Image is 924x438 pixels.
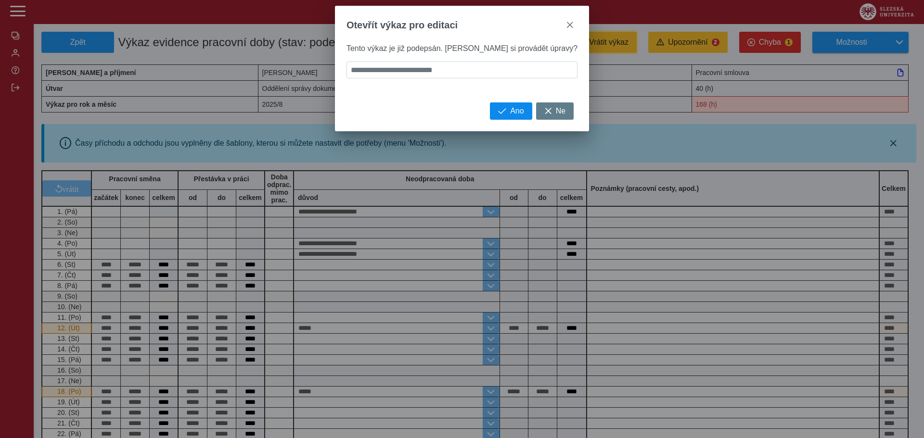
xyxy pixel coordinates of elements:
span: Otevřít výkaz pro editaci [346,20,458,31]
button: Ano [490,102,532,120]
button: close [562,17,577,33]
button: Ne [536,102,574,120]
div: Tento výkaz je již podepsán. [PERSON_NAME] si provádět úpravy? [335,44,589,102]
span: Ano [510,107,524,115]
span: Ne [556,107,565,115]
